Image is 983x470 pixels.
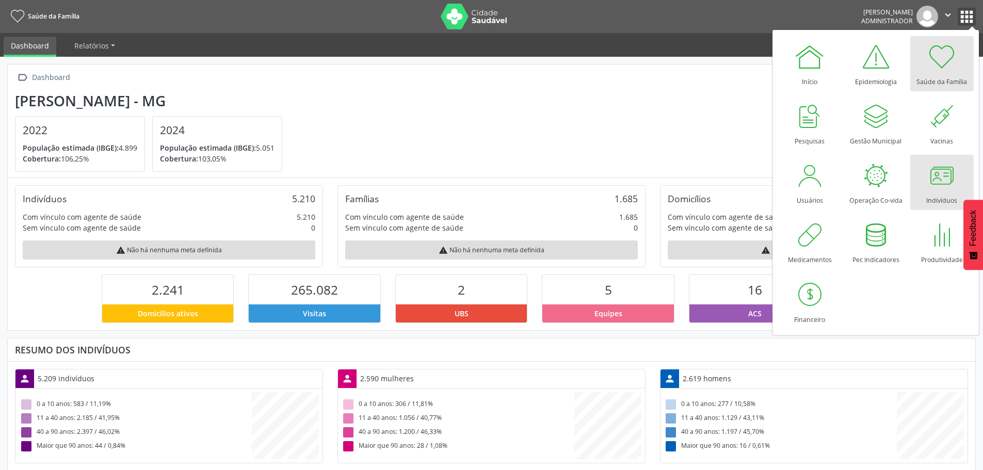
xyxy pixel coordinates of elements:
i:  [942,9,954,21]
span: 5 [605,281,612,298]
div: Dashboard [30,70,72,85]
div: Sem vínculo com agente de saúde [345,222,463,233]
div: 5.210 [292,193,315,204]
div: 11 a 40 anos: 2.185 / 41,95% [19,412,252,426]
div: 0 [634,222,638,233]
span: Equipes [594,308,622,319]
a: Pesquisas [778,95,842,151]
a: Dashboard [4,37,56,57]
div: Com vínculo com agente de saúde [668,212,786,222]
span: Domicílios ativos [138,308,198,319]
h4: 2024 [160,124,275,137]
img: img [916,6,938,27]
div: 1.685 [619,212,638,222]
i: warning [116,246,125,255]
h4: 2022 [23,124,137,137]
div: 5.210 [297,212,315,222]
span: Saúde da Família [28,12,79,21]
a: Medicamentos [778,214,842,269]
div: 11 a 40 anos: 1.129 / 43,11% [664,412,897,426]
div: [PERSON_NAME] [861,8,913,17]
div: 2.590 mulheres [357,369,417,387]
a: Saúde da Família [7,8,79,25]
span: Cobertura: [23,154,61,164]
div: 0 a 10 anos: 583 / 11,19% [19,398,252,412]
span: 2 [458,281,465,298]
p: 106,25% [23,153,137,164]
a: Produtividade [910,214,974,269]
button: apps [958,8,976,26]
div: 40 a 90 anos: 1.200 / 46,33% [342,426,574,440]
span: Visitas [303,308,326,319]
a: Gestão Municipal [844,95,908,151]
div: 11 a 40 anos: 1.056 / 40,77% [342,412,574,426]
a: Usuários [778,155,842,210]
span: Cobertura: [160,154,198,164]
a: Pec Indicadores [844,214,908,269]
div: Resumo dos indivíduos [15,344,968,355]
div: [PERSON_NAME] - MG [15,92,289,109]
p: 5.051 [160,142,275,153]
div: 0 [311,222,315,233]
div: Domicílios [668,193,711,204]
span: 265.082 [291,281,338,298]
div: Maior que 90 anos: 16 / 0,61% [664,440,897,453]
a: Relatórios [67,37,122,55]
a: Operação Co-vida [844,155,908,210]
div: Não há nenhuma meta definida [23,240,315,260]
i: warning [761,246,770,255]
div: 0 a 10 anos: 277 / 10,58% [664,398,897,412]
div: 40 a 90 anos: 2.397 / 46,02% [19,426,252,440]
div: Famílias [345,193,379,204]
i: person [342,373,353,384]
div: 1.685 [615,193,638,204]
div: Sem vínculo com agente de saúde [668,222,786,233]
span: 2.241 [152,281,184,298]
div: 0 a 10 anos: 306 / 11,81% [342,398,574,412]
span: Administrador [861,17,913,25]
div: Maior que 90 anos: 28 / 1,08% [342,440,574,453]
span: População estimada (IBGE): [23,143,119,153]
div: Não há nenhuma meta definida [668,240,960,260]
div: Com vínculo com agente de saúde [345,212,464,222]
div: Sem vínculo com agente de saúde [23,222,141,233]
a: Financeiro [778,274,842,329]
button: Feedback - Mostrar pesquisa [963,200,983,270]
a: Início [778,36,842,91]
i: warning [439,246,448,255]
span: Feedback [969,210,978,246]
a: Vacinas [910,95,974,151]
i: person [664,373,675,384]
div: Maior que 90 anos: 44 / 0,84% [19,440,252,453]
div: 5.209 indivíduos [34,369,98,387]
div: 40 a 90 anos: 1.197 / 45,70% [664,426,897,440]
span: Relatórios [74,41,109,51]
span: População estimada (IBGE): [160,143,256,153]
a: Epidemiologia [844,36,908,91]
p: 4.899 [23,142,137,153]
span: 16 [748,281,762,298]
a: Indivíduos [910,155,974,210]
i: person [19,373,30,384]
div: Com vínculo com agente de saúde [23,212,141,222]
div: Indivíduos [23,193,67,204]
span: UBS [455,308,469,319]
span: ACS [748,308,762,319]
i:  [15,70,30,85]
div: 2.619 homens [679,369,735,387]
p: 103,05% [160,153,275,164]
button:  [938,6,958,27]
a:  Dashboard [15,70,72,85]
div: Não há nenhuma meta definida [345,240,638,260]
a: Saúde da Família [910,36,974,91]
